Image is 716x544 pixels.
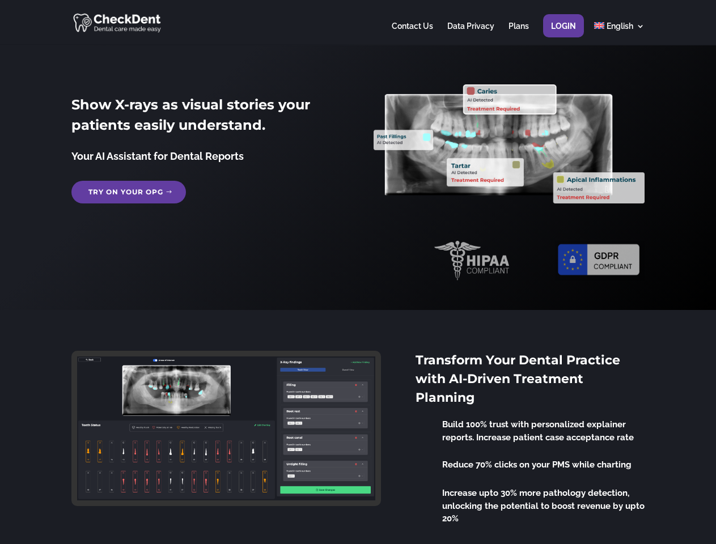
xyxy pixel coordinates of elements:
a: Contact Us [392,22,433,44]
img: X_Ray_annotated [374,84,644,203]
a: Plans [509,22,529,44]
span: Build 100% trust with personalized explainer reports. Increase patient case acceptance rate [442,419,634,443]
span: Transform Your Dental Practice with AI-Driven Treatment Planning [416,352,620,405]
span: Increase upto 30% more pathology detection, unlocking the potential to boost revenue by upto 20% [442,488,645,524]
h2: Show X-rays as visual stories your patients easily understand. [71,95,342,141]
a: English [594,22,645,44]
img: CheckDent AI [73,11,162,33]
span: English [607,22,633,31]
span: Your AI Assistant for Dental Reports [71,150,244,162]
a: Data Privacy [447,22,494,44]
a: Try on your OPG [71,181,186,203]
span: Reduce 70% clicks on your PMS while charting [442,460,632,470]
a: Login [551,22,576,44]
